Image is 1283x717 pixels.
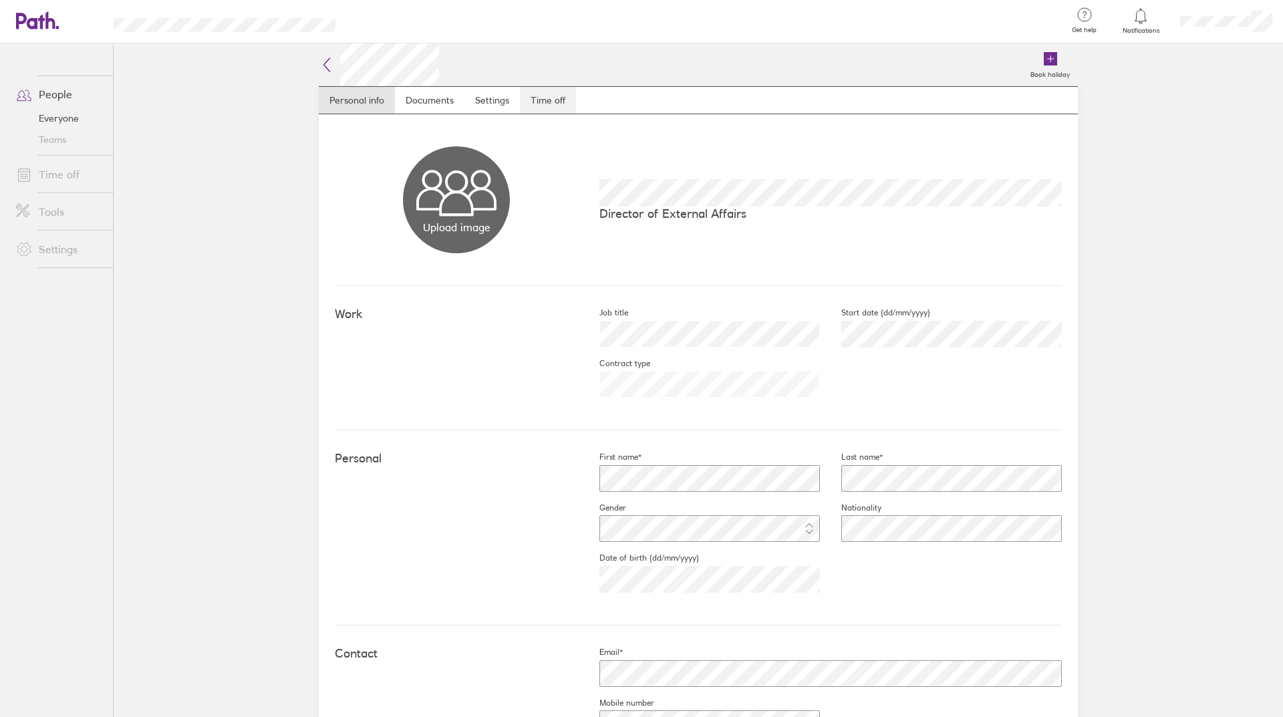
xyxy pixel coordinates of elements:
[5,236,113,263] a: Settings
[335,452,578,466] h4: Personal
[5,161,113,188] a: Time off
[5,198,113,225] a: Tools
[578,647,623,658] label: Email*
[1062,26,1106,34] span: Get help
[1119,27,1163,35] span: Notifications
[578,307,628,318] label: Job title
[578,503,626,513] label: Gender
[1022,67,1078,79] label: Book holiday
[578,358,650,369] label: Contract type
[599,206,1062,221] p: Director of External Affairs
[520,87,576,114] a: Time off
[578,452,641,462] label: First name*
[464,87,520,114] a: Settings
[5,129,113,150] a: Teams
[335,647,578,661] h4: Contact
[395,87,464,114] a: Documents
[820,503,881,513] label: Nationality
[335,307,578,321] h4: Work
[578,553,699,563] label: Date of birth (dd/mm/yyyy)
[1022,43,1078,86] a: Book holiday
[1119,7,1163,35] a: Notifications
[820,307,930,318] label: Start date (dd/mm/yyyy)
[5,108,113,129] a: Everyone
[319,87,395,114] a: Personal info
[578,698,654,708] label: Mobile number
[5,81,113,108] a: People
[820,452,883,462] label: Last name*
